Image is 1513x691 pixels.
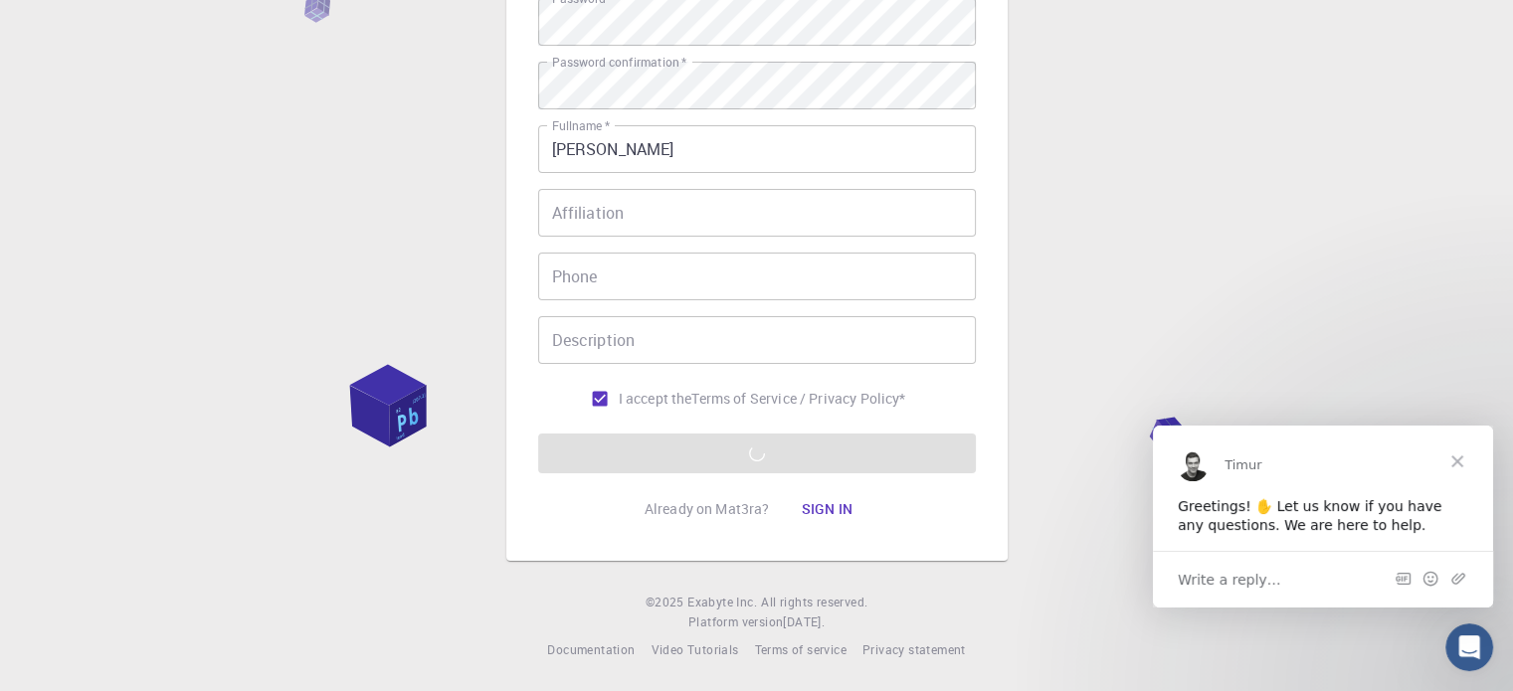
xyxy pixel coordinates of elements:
[651,640,738,660] a: Video Tutorials
[783,613,825,629] span: [DATE] .
[1445,623,1493,671] iframe: Intercom live chat
[688,612,783,632] span: Platform version
[552,117,610,134] label: Fullname
[862,640,966,660] a: Privacy statement
[547,640,635,660] a: Documentation
[687,593,757,612] a: Exabyte Inc.
[785,489,868,529] button: Sign in
[1153,426,1493,607] iframe: Intercom live chat message
[619,389,692,409] span: I accept the
[754,640,846,660] a: Terms of service
[783,612,825,632] a: [DATE].
[754,641,846,657] span: Terms of service
[691,389,905,409] p: Terms of Service / Privacy Policy *
[862,641,966,657] span: Privacy statement
[651,641,738,657] span: Video Tutorials
[646,593,687,612] span: © 2025
[761,593,867,612] span: All rights reserved.
[552,54,686,71] label: Password confirmation
[691,389,905,409] a: Terms of Service / Privacy Policy*
[645,499,770,519] p: Already on Mat3ra?
[547,641,635,657] span: Documentation
[687,594,757,609] span: Exabyte Inc.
